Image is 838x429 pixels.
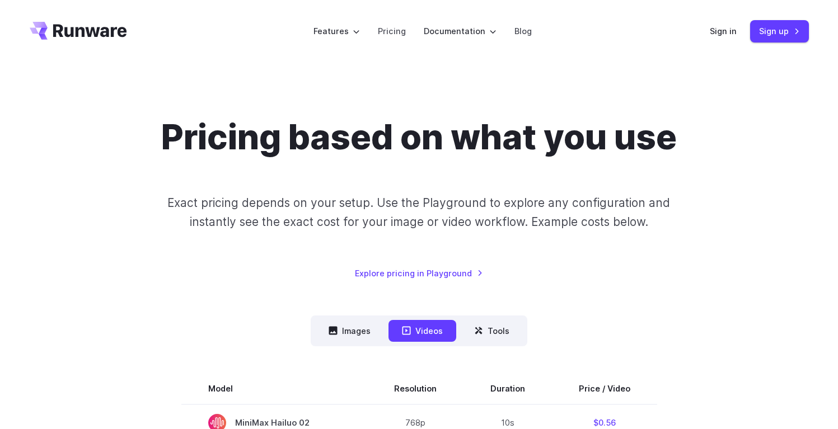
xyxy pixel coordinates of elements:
label: Documentation [424,25,497,37]
th: Model [181,373,367,404]
button: Videos [388,320,456,342]
label: Features [313,25,360,37]
th: Resolution [367,373,464,404]
a: Sign up [750,20,809,42]
th: Duration [464,373,552,404]
a: Pricing [378,25,406,37]
h1: Pricing based on what you use [161,116,677,158]
th: Price / Video [552,373,657,404]
button: Images [315,320,384,342]
a: Blog [514,25,532,37]
button: Tools [461,320,523,342]
a: Explore pricing in Playground [355,267,483,280]
a: Sign in [710,25,737,37]
p: Exact pricing depends on your setup. Use the Playground to explore any configuration and instantl... [146,194,691,231]
a: Go to / [30,22,127,40]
